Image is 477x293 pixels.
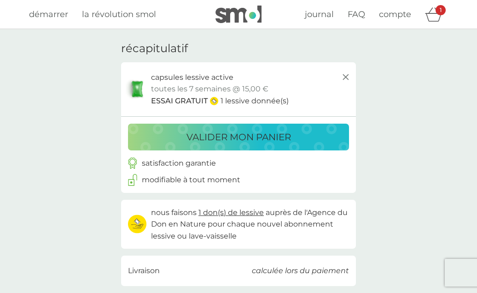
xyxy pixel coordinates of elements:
img: smol [215,6,262,23]
span: ESSAI GRATUIT [151,95,208,107]
p: nous faisons auprès de l'Agence du Don en Nature pour chaque nouvel abonnement lessive ou lave-va... [151,207,349,242]
a: journal [305,8,334,21]
p: valider mon panier [186,130,291,144]
span: journal [305,9,334,19]
a: la révolution smol [82,8,156,21]
p: Livraison [128,265,160,277]
p: toutes les 7 semaines @ 15,00 € [151,83,268,95]
p: capsules lessive active [151,72,233,84]
span: la révolution smol [82,9,156,19]
button: valider mon panier [128,124,349,150]
a: FAQ [348,8,365,21]
p: calculée lors du paiement [252,265,349,277]
span: 1 don(s) de lessive [198,208,264,217]
a: compte [379,8,411,21]
h3: récapitulatif [121,42,188,55]
p: modifiable à tout moment [142,174,240,186]
span: FAQ [348,9,365,19]
span: démarrer [29,9,68,19]
p: 1 lessive donnée(s) [221,95,289,107]
p: satisfaction garantie [142,157,216,169]
span: compte [379,9,411,19]
a: démarrer [29,8,68,21]
div: panier [425,5,448,24]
